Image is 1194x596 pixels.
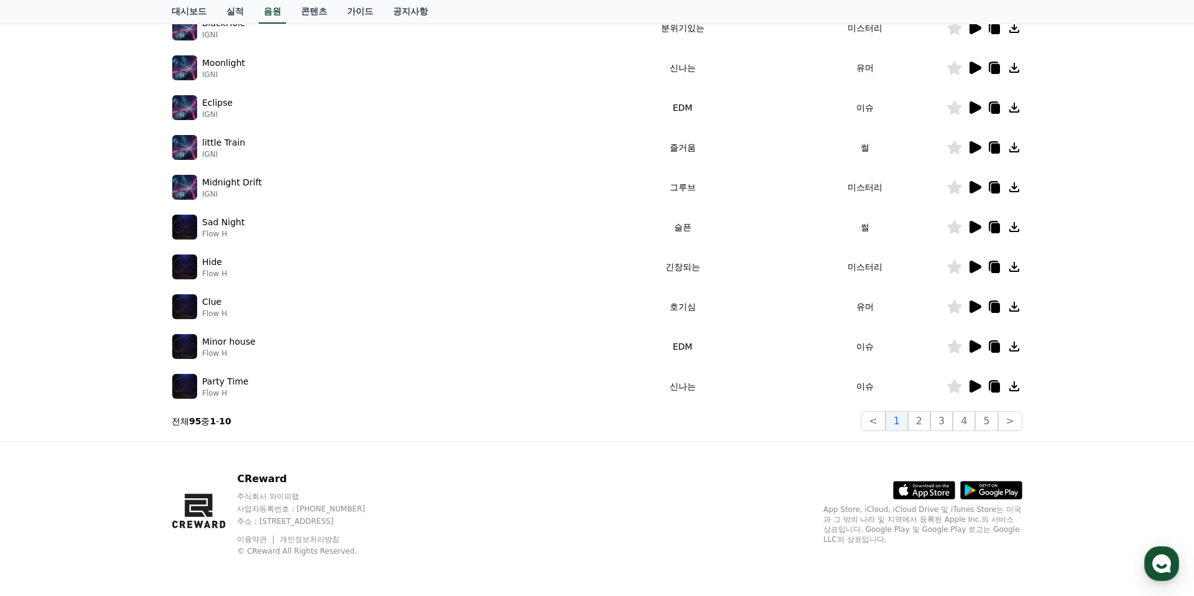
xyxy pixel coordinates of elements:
[237,472,389,487] p: CReward
[581,327,784,366] td: EDM
[202,269,227,279] p: Flow H
[202,309,227,319] p: Flow H
[581,8,784,48] td: 분위기있는
[172,415,231,427] p: 전체 중 -
[202,109,233,119] p: IGNI
[202,296,221,309] p: Clue
[202,149,245,159] p: IGNI
[172,254,197,279] img: music
[202,388,249,398] p: Flow H
[975,411,997,431] button: 5
[784,128,946,167] td: 썰
[784,8,946,48] td: 미스터리
[581,207,784,247] td: 슬픈
[581,167,784,207] td: 그루브
[202,30,245,40] p: IGNI
[172,294,197,319] img: music
[823,505,1022,544] p: App Store, iCloud, iCloud Drive 및 iTunes Store는 미국과 그 밖의 나라 및 지역에서 등록된 Apple Inc.의 서비스 상표입니다. Goo...
[172,334,197,359] img: music
[784,287,946,327] td: 유머
[784,167,946,207] td: 미스터리
[784,247,946,287] td: 미스터리
[581,287,784,327] td: 호기심
[82,394,160,426] a: 대화
[172,55,197,80] img: music
[784,207,946,247] td: 썰
[237,546,389,556] p: © CReward All Rights Reserved.
[930,411,953,431] button: 3
[4,394,82,426] a: 홈
[202,57,245,70] p: Moonlight
[998,411,1022,431] button: >
[237,516,389,526] p: 주소 : [STREET_ADDRESS]
[172,374,197,399] img: music
[237,491,389,501] p: 주식회사 와이피랩
[202,348,256,358] p: Flow H
[861,411,885,431] button: <
[784,88,946,128] td: 이슈
[202,70,245,80] p: IGNI
[953,411,975,431] button: 4
[886,411,908,431] button: 1
[202,216,244,229] p: Sad Night
[581,247,784,287] td: 긴장되는
[581,366,784,406] td: 신나는
[784,327,946,366] td: 이슈
[581,128,784,167] td: 즐거움
[114,414,129,424] span: 대화
[581,88,784,128] td: EDM
[237,504,389,514] p: 사업자등록번호 : [PHONE_NUMBER]
[237,535,276,544] a: 이용약관
[39,413,47,423] span: 홈
[202,96,233,109] p: Eclipse
[210,416,216,426] strong: 1
[784,366,946,406] td: 이슈
[202,189,262,199] p: IGNI
[160,394,239,426] a: 설정
[784,48,946,88] td: 유머
[202,335,256,348] p: Minor house
[202,256,222,269] p: Hide
[172,95,197,120] img: music
[581,48,784,88] td: 신나는
[192,413,207,423] span: 설정
[219,416,231,426] strong: 10
[202,136,245,149] p: little Train
[172,16,197,40] img: music
[202,176,262,189] p: Midnight Drift
[189,416,201,426] strong: 95
[172,215,197,240] img: music
[908,411,930,431] button: 2
[280,535,340,544] a: 개인정보처리방침
[202,375,249,388] p: Party Time
[202,229,244,239] p: Flow H
[172,175,197,200] img: music
[172,135,197,160] img: music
